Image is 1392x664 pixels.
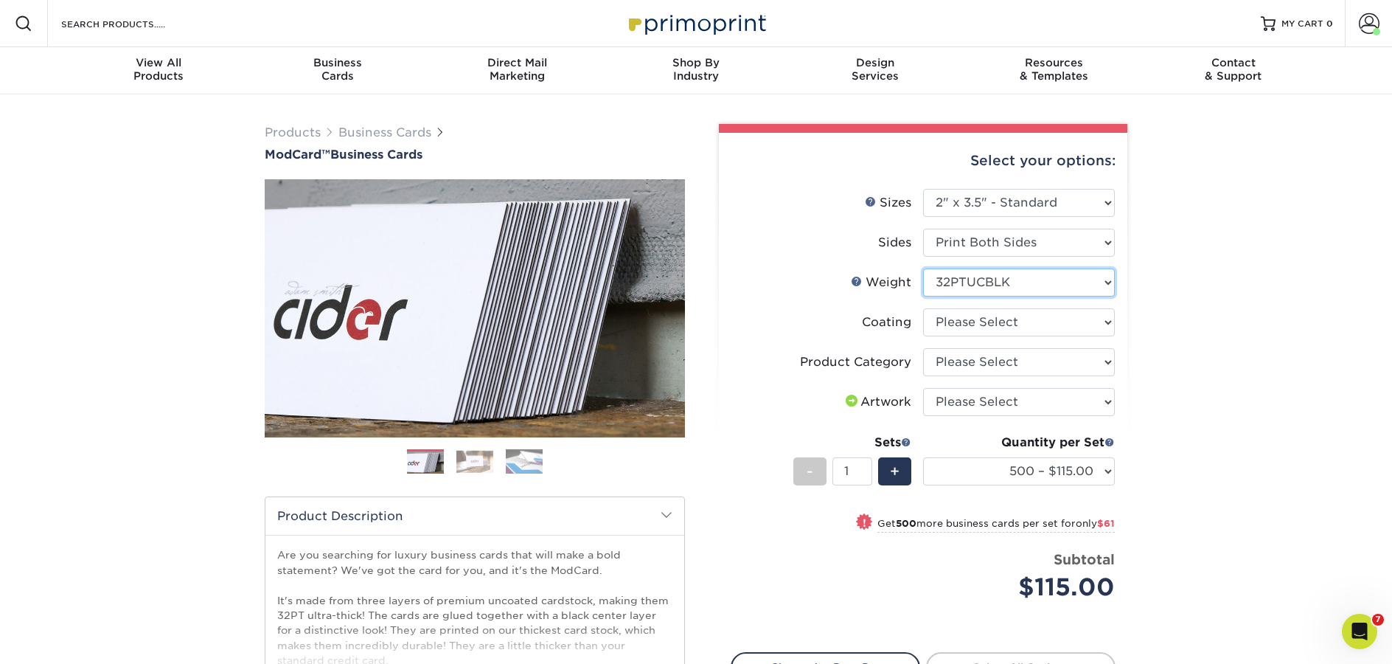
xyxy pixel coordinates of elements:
a: Shop ByIndustry [607,47,786,94]
div: Sizes [865,194,911,212]
input: SEARCH PRODUCTS..... [60,15,203,32]
span: only [1076,518,1115,529]
span: Design [785,56,964,69]
span: ! [863,515,866,530]
div: Products [69,56,248,83]
img: Business Cards 03 [506,449,543,474]
strong: Subtotal [1054,551,1115,567]
a: Direct MailMarketing [428,47,607,94]
img: Primoprint [622,7,770,39]
div: Coating [862,314,911,331]
iframe: Google Customer Reviews [4,619,125,659]
span: Business [248,56,428,69]
div: Marketing [428,56,607,83]
div: & Templates [964,56,1144,83]
div: Artwork [843,393,911,411]
div: Select your options: [731,133,1116,189]
a: Contact& Support [1144,47,1323,94]
div: $115.00 [934,570,1115,605]
div: Quantity per Set [923,434,1115,452]
div: Industry [607,56,786,83]
a: BusinessCards [248,47,428,94]
span: View All [69,56,248,69]
div: Sides [878,234,911,252]
a: Resources& Templates [964,47,1144,94]
span: Resources [964,56,1144,69]
a: DesignServices [785,47,964,94]
a: View AllProducts [69,47,248,94]
a: Business Cards [338,125,431,139]
div: Services [785,56,964,83]
h2: Product Description [265,497,684,535]
span: 0 [1326,18,1333,29]
span: $61 [1097,518,1115,529]
span: Contact [1144,56,1323,69]
span: MY CART [1281,18,1323,30]
h1: Business Cards [265,148,685,162]
div: Weight [851,274,911,291]
div: Cards [248,56,428,83]
span: Direct Mail [428,56,607,69]
span: + [890,460,899,483]
a: Products [265,125,321,139]
a: ModCard™Business Cards [265,148,685,162]
span: 7 [1372,614,1384,626]
div: Product Category [800,353,911,371]
span: - [807,460,813,483]
div: Sets [793,434,911,452]
strong: 500 [896,518,916,529]
small: Get more business cards per set for [877,518,1115,533]
img: Business Cards 01 [407,444,444,481]
span: Shop By [607,56,786,69]
img: Business Cards 02 [456,450,493,473]
span: ModCard™ [265,148,330,162]
div: & Support [1144,56,1323,83]
img: ModCard™ 01 [265,98,685,519]
iframe: Intercom live chat [1342,614,1377,649]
